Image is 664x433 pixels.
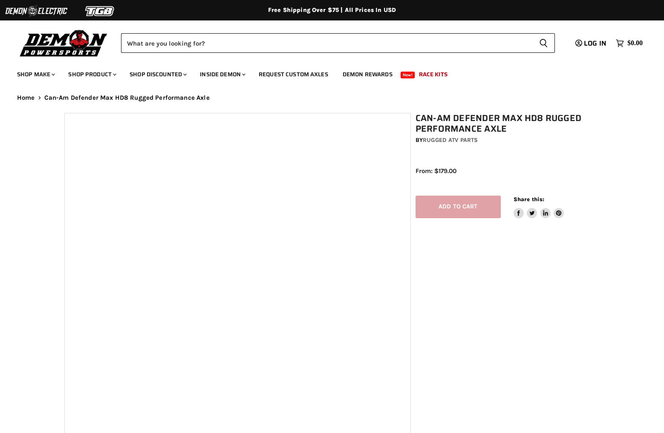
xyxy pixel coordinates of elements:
[17,94,35,101] a: Home
[123,66,192,83] a: Shop Discounted
[44,94,210,101] span: Can-Am Defender Max HD8 Rugged Performance Axle
[416,136,604,145] div: by
[514,196,564,218] aside: Share this:
[336,66,399,83] a: Demon Rewards
[193,66,251,83] a: Inside Demon
[572,40,612,47] a: Log in
[11,62,641,83] ul: Main menu
[413,66,454,83] a: Race Kits
[423,136,478,144] a: Rugged ATV Parts
[612,37,647,49] a: $0.00
[401,72,415,78] span: New!
[121,33,532,53] input: Search
[532,33,555,53] button: Search
[4,3,68,19] img: Demon Electric Logo 2
[416,167,456,175] span: From: $179.00
[17,28,110,58] img: Demon Powersports
[514,196,544,202] span: Share this:
[62,66,121,83] a: Shop Product
[68,3,132,19] img: TGB Logo 2
[121,33,555,53] form: Product
[416,113,604,134] h1: Can-Am Defender Max HD8 Rugged Performance Axle
[11,66,60,83] a: Shop Make
[252,66,335,83] a: Request Custom Axles
[584,38,606,49] span: Log in
[627,39,643,47] span: $0.00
